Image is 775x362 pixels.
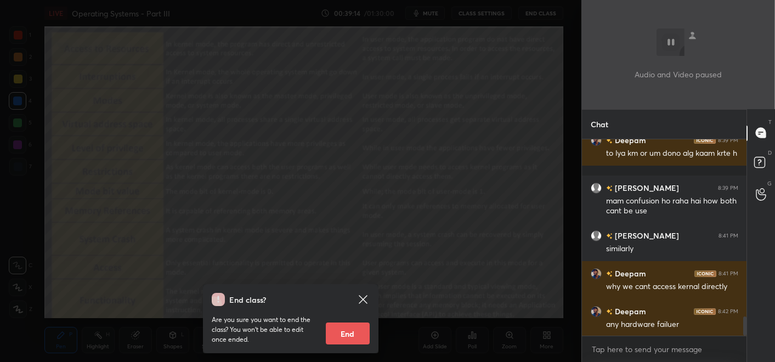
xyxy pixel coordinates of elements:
[606,319,738,330] div: any hardware failuer
[582,139,747,336] div: grid
[694,270,716,276] img: iconic-dark.1390631f.png
[718,308,738,314] div: 8:42 PM
[591,134,602,145] img: 3
[326,323,370,344] button: End
[613,134,646,146] h6: Deepam
[229,294,266,306] h4: End class?
[582,110,617,139] p: Chat
[591,268,602,279] img: 3
[719,232,738,239] div: 8:41 PM
[591,306,602,316] img: 3
[613,268,646,279] h6: Deepam
[694,137,716,143] img: iconic-dark.1390631f.png
[606,244,738,254] div: similarly
[613,306,646,317] h6: Deepam
[635,69,722,80] p: Audio and Video paused
[606,281,738,292] div: why we cant access kernal directly
[606,148,738,159] div: to lya km or um dono alg kaam krte h
[606,233,613,239] img: no-rating-badge.077c3623.svg
[212,315,317,344] p: Are you sure you want to end the class? You won’t be able to edit once ended.
[768,118,772,126] p: T
[591,230,602,241] img: default.png
[718,184,738,191] div: 8:39 PM
[719,270,738,276] div: 8:41 PM
[591,182,602,193] img: default.png
[718,137,738,143] div: 8:39 PM
[606,196,738,217] div: mam confusion ho raha hai how both cant be use
[694,308,716,314] img: iconic-dark.1390631f.png
[606,138,613,144] img: no-rating-badge.077c3623.svg
[606,309,613,315] img: no-rating-badge.077c3623.svg
[768,149,772,157] p: D
[606,271,613,277] img: no-rating-badge.077c3623.svg
[767,179,772,188] p: G
[613,182,679,194] h6: [PERSON_NAME]
[613,230,679,241] h6: [PERSON_NAME]
[606,185,613,191] img: no-rating-badge.077c3623.svg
